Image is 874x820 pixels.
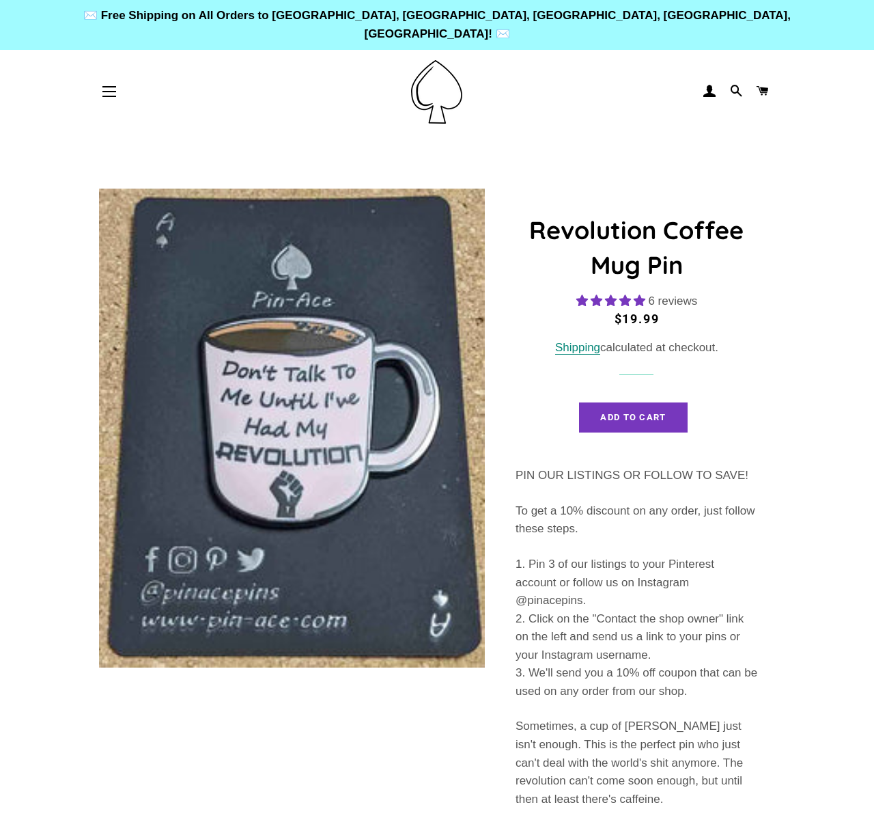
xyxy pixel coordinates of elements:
[648,295,697,307] span: 6 reviews
[555,341,600,355] a: Shipping
[516,467,758,485] p: PIN OUR LISTINGS OR FOLLOW TO SAVE!
[516,339,758,357] div: calculated at checkout.
[516,720,743,805] span: Sometimes, a cup of [PERSON_NAME] just isn't enough. This is the perfect pin who just can't deal ...
[600,412,666,422] span: Add to Cart
[516,213,758,282] h1: Revolution Coffee Mug Pin
[516,502,758,538] p: To get a 10% discount on any order, just follow these steps.
[615,312,660,326] span: $19.99
[99,189,485,667] img: Revolution Coffee Mug Pin - Pin-Ace
[579,402,687,433] button: Add to Cart
[576,295,649,307] span: 4.83 stars
[516,556,758,701] p: 1. Pin 3 of our listings to your Pinterest account or follow us on Instagram @pinacepins. 2. Clic...
[411,60,462,124] img: Pin-Ace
